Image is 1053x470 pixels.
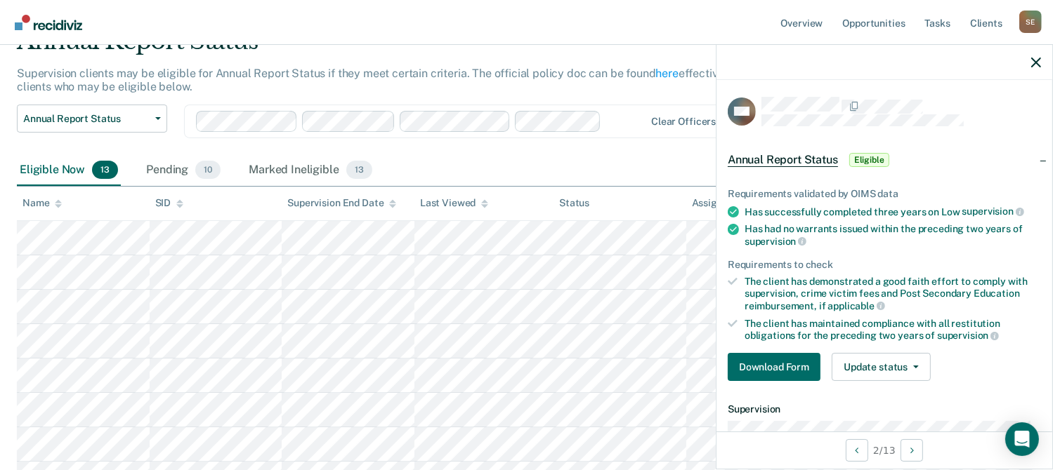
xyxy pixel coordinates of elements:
div: Open Intercom Messenger [1005,422,1039,456]
div: The client has maintained compliance with all restitution obligations for the preceding two years of [745,318,1041,342]
div: Annual Report StatusEligible [717,137,1052,182]
div: Eligible Now [17,155,121,186]
span: 10 [195,161,221,179]
div: SID [155,197,184,209]
span: supervision [962,206,1024,217]
span: Annual Report Status [728,153,838,167]
div: 2 / 13 [717,431,1052,469]
dt: Supervision [728,403,1041,415]
div: Last Viewed [420,197,488,209]
div: Assigned to [692,197,758,209]
div: The client has demonstrated a good faith effort to comply with supervision, crime victim fees and... [745,276,1041,311]
button: Profile dropdown button [1019,11,1042,33]
div: S E [1019,11,1042,33]
div: Requirements validated by OIMS data [728,188,1041,200]
div: Has had no warrants issued within the preceding two years of [745,223,1041,247]
span: Eligible [849,153,889,167]
button: Previous Opportunity [846,439,868,462]
a: here [656,67,679,80]
span: supervision [937,330,999,341]
a: Navigate to form link [728,353,826,381]
div: Has successfully completed three years on Low [745,206,1041,218]
span: 13 [346,161,372,179]
span: 13 [92,161,118,179]
span: supervision [745,236,806,247]
div: Annual Report Status [17,27,806,67]
span: applicable [828,300,885,311]
p: Supervision clients may be eligible for Annual Report Status if they meet certain criteria. The o... [17,67,804,93]
button: Next Opportunity [901,439,923,462]
div: Requirements to check [728,259,1041,271]
div: Pending [143,155,223,186]
div: Supervision End Date [287,197,396,209]
div: Clear officers [651,116,716,128]
div: Marked Ineligible [246,155,374,186]
span: Annual Report Status [23,113,150,125]
img: Recidiviz [15,15,82,30]
div: Status [559,197,589,209]
div: Name [22,197,62,209]
button: Update status [832,353,931,381]
button: Download Form [728,353,820,381]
